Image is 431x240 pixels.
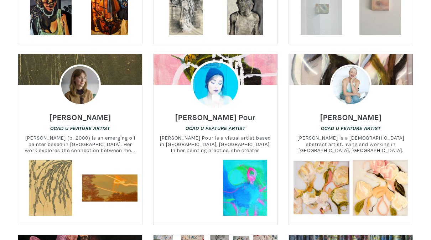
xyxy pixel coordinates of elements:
[175,112,256,122] h6: [PERSON_NAME] Pour
[320,110,382,119] a: [PERSON_NAME]
[191,61,240,110] img: phpThumb.php
[321,125,381,131] a: OCAD U Feature Artist
[289,135,413,153] small: [PERSON_NAME] is a [DEMOGRAPHIC_DATA] abstract artist, living and working in [GEOGRAPHIC_DATA], [...
[175,110,256,119] a: [PERSON_NAME] Pour
[50,110,111,119] a: [PERSON_NAME]
[320,112,382,122] h6: [PERSON_NAME]
[50,125,110,131] a: OCAD U Feature Artist
[18,135,142,153] small: [PERSON_NAME] (b. 2000) is an emerging oil painter based in [GEOGRAPHIC_DATA]. Her work explores ...
[50,112,111,122] h6: [PERSON_NAME]
[154,135,277,153] small: [PERSON_NAME] Pour is a visual artist based in [GEOGRAPHIC_DATA], [GEOGRAPHIC_DATA]. In her paint...
[330,64,372,106] img: phpThumb.php
[59,64,101,106] img: phpThumb.php
[186,125,245,131] a: OCAD U Feature Artist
